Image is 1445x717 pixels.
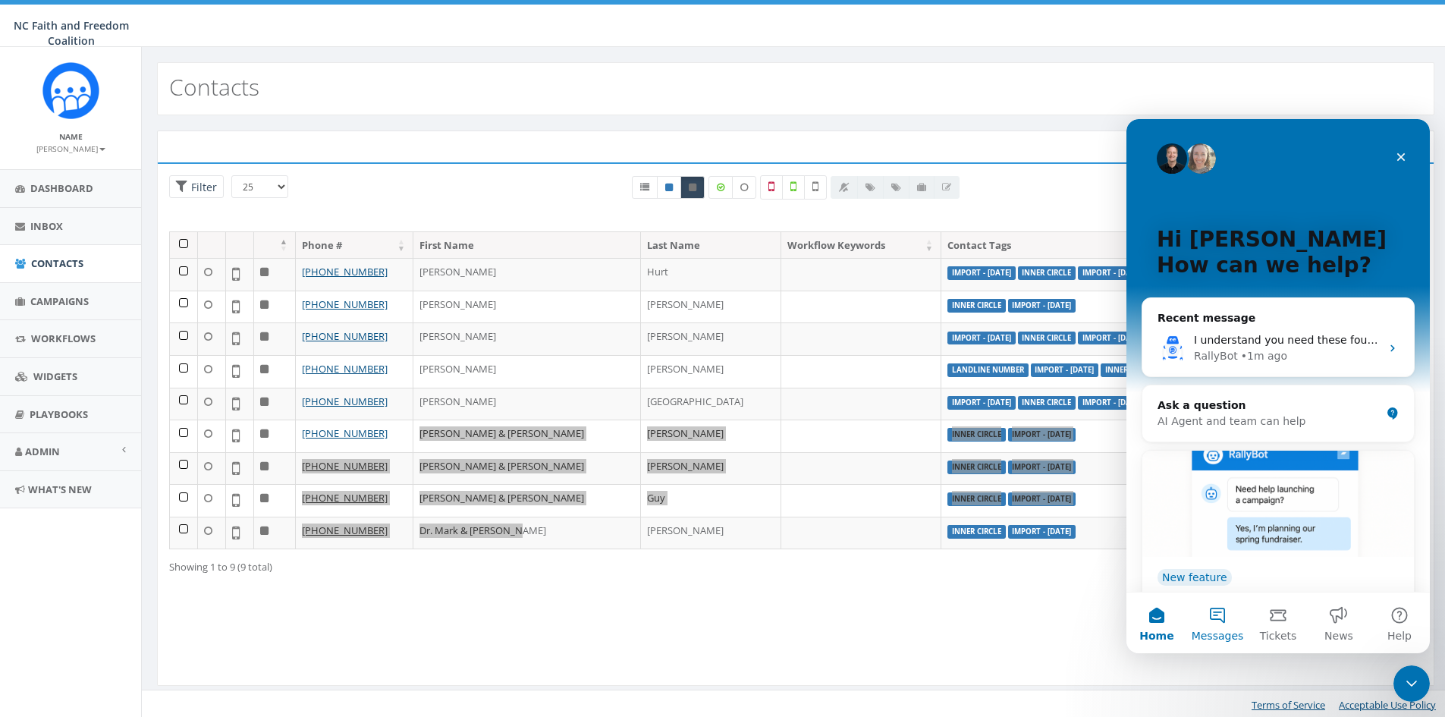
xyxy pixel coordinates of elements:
[947,525,1006,539] label: Inner Circle
[296,232,413,259] th: Phone #: activate to sort column ascending
[632,176,658,199] a: All contacts
[1008,428,1076,442] label: Import - [DATE]
[302,265,388,278] a: [PHONE_NUMBER]
[25,445,60,458] span: Admin
[187,180,217,194] span: Filter
[1008,492,1076,506] label: Import - [DATE]
[1339,698,1436,712] a: Acceptable Use Policy
[641,484,781,517] td: Guy
[413,322,641,355] td: [PERSON_NAME]
[941,232,1255,259] th: Contact Tags
[947,363,1029,377] label: landline number
[413,258,641,291] td: [PERSON_NAME]
[59,131,83,142] small: Name
[169,175,224,199] span: Advance Filter
[641,517,781,549] td: [PERSON_NAME]
[31,256,83,270] span: Contacts
[1031,363,1099,377] label: Import - [DATE]
[1393,665,1430,702] iframe: Intercom live chat
[947,396,1016,410] label: Import - [DATE]
[641,232,781,259] th: Last Name
[28,483,92,496] span: What's New
[36,141,105,155] a: [PERSON_NAME]
[947,266,1016,280] label: Import - [DATE]
[641,452,781,485] td: [PERSON_NAME]
[302,524,388,537] a: [PHONE_NUMBER]
[1126,119,1430,653] iframe: Intercom live chat
[169,554,678,574] div: Showing 1 to 9 (9 total)
[302,459,388,473] a: [PHONE_NUMBER]
[641,322,781,355] td: [PERSON_NAME]
[413,420,641,452] td: [PERSON_NAME] & [PERSON_NAME]
[1252,698,1325,712] a: Terms of Service
[641,291,781,323] td: [PERSON_NAME]
[665,183,673,192] i: This phone number is subscribed and will receive texts.
[14,18,129,48] span: NC Faith and Freedom Coalition
[413,484,641,517] td: [PERSON_NAME] & [PERSON_NAME]
[781,232,941,259] th: Workflow Keywords: activate to sort column ascending
[169,74,259,99] h2: Contacts
[641,420,781,452] td: [PERSON_NAME]
[30,294,89,308] span: Campaigns
[947,299,1006,313] label: Inner Circle
[30,407,88,421] span: Playbooks
[413,517,641,549] td: Dr. Mark & [PERSON_NAME]
[641,258,781,291] td: Hurt
[413,355,641,388] td: [PERSON_NAME]
[947,461,1006,474] label: Inner Circle
[42,62,99,119] img: Rally_Corp_Icon.png
[30,181,93,195] span: Dashboard
[413,232,641,259] th: First Name
[413,291,641,323] td: [PERSON_NAME]
[708,176,733,199] label: Data Enriched
[947,492,1006,506] label: Inner Circle
[689,183,696,192] i: This phone number is unsubscribed and has opted-out of all texts.
[1018,332,1076,345] label: Inner Circle
[782,175,805,200] label: Validated
[1018,396,1076,410] label: Inner Circle
[760,175,783,200] label: Not a Mobile
[302,426,388,440] a: [PHONE_NUMBER]
[302,329,388,343] a: [PHONE_NUMBER]
[1078,332,1146,345] label: Import - [DATE]
[1078,266,1146,280] label: Import - [DATE]
[30,219,63,233] span: Inbox
[1018,266,1076,280] label: Inner Circle
[302,491,388,505] a: [PHONE_NUMBER]
[413,452,641,485] td: [PERSON_NAME] & [PERSON_NAME]
[1078,396,1146,410] label: Import - [DATE]
[732,176,756,199] label: Data not Enriched
[36,143,105,154] small: [PERSON_NAME]
[947,428,1006,442] label: Inner Circle
[302,362,388,376] a: [PHONE_NUMBER]
[947,332,1016,345] label: Import - [DATE]
[657,176,681,199] a: Active
[1008,299,1076,313] label: Import - [DATE]
[680,176,705,199] a: Opted Out
[1008,525,1076,539] label: Import - [DATE]
[804,175,827,200] label: Not Validated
